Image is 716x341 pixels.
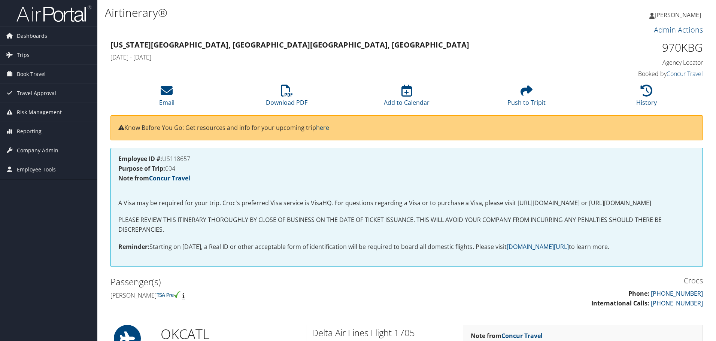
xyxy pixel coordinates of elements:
h4: Agency Locator [563,58,703,67]
h1: 970KBG [563,40,703,55]
h2: Delta Air Lines Flight 1705 [312,326,451,339]
a: Email [159,89,175,107]
strong: International Calls: [591,299,649,307]
a: Concur Travel [149,174,190,182]
span: Risk Management [17,103,62,122]
p: PLEASE REVIEW THIS ITINERARY THOROUGHLY BY CLOSE OF BUSINESS ON THE DATE OF TICKET ISSUANCE. THIS... [118,215,695,234]
a: Concur Travel [501,332,543,340]
h3: Crocs [412,275,703,286]
p: A Visa may be required for your trip. Croc's preferred Visa service is VisaHQ. For questions rega... [118,189,695,208]
span: Company Admin [17,141,58,160]
span: Trips [17,46,30,64]
span: Book Travel [17,65,46,83]
p: Know Before You Go: Get resources and info for your upcoming trip [118,123,695,133]
a: [PERSON_NAME] [649,4,709,26]
strong: Reminder: [118,243,149,251]
img: tsa-precheck.png [157,291,181,298]
a: Download PDF [266,89,307,107]
span: Dashboards [17,27,47,45]
h4: [DATE] - [DATE] [110,53,552,61]
p: Starting on [DATE], a Real ID or other acceptable form of identification will be required to boar... [118,242,695,252]
strong: [US_STATE][GEOGRAPHIC_DATA], [GEOGRAPHIC_DATA] [GEOGRAPHIC_DATA], [GEOGRAPHIC_DATA] [110,40,469,50]
h2: Passenger(s) [110,275,401,288]
a: Push to Tripit [507,89,546,107]
img: airportal-logo.png [16,5,91,22]
strong: Phone: [628,289,649,298]
a: [DOMAIN_NAME][URL] [507,243,569,251]
h1: Airtinerary® [105,5,507,21]
a: [PHONE_NUMBER] [651,299,703,307]
h4: 004 [118,165,695,171]
a: [PHONE_NUMBER] [651,289,703,298]
strong: Purpose of Trip: [118,164,165,173]
span: Travel Approval [17,84,56,103]
strong: Note from [118,174,190,182]
strong: Employee ID #: [118,155,162,163]
span: Reporting [17,122,42,141]
span: [PERSON_NAME] [655,11,701,19]
h4: [PERSON_NAME] [110,291,401,299]
a: here [316,124,329,132]
h4: US118657 [118,156,695,162]
h4: Booked by [563,70,703,78]
strong: Note from [471,332,543,340]
a: Add to Calendar [384,89,430,107]
span: Employee Tools [17,160,56,179]
a: Concur Travel [667,70,703,78]
a: Admin Actions [654,25,703,35]
a: History [636,89,657,107]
